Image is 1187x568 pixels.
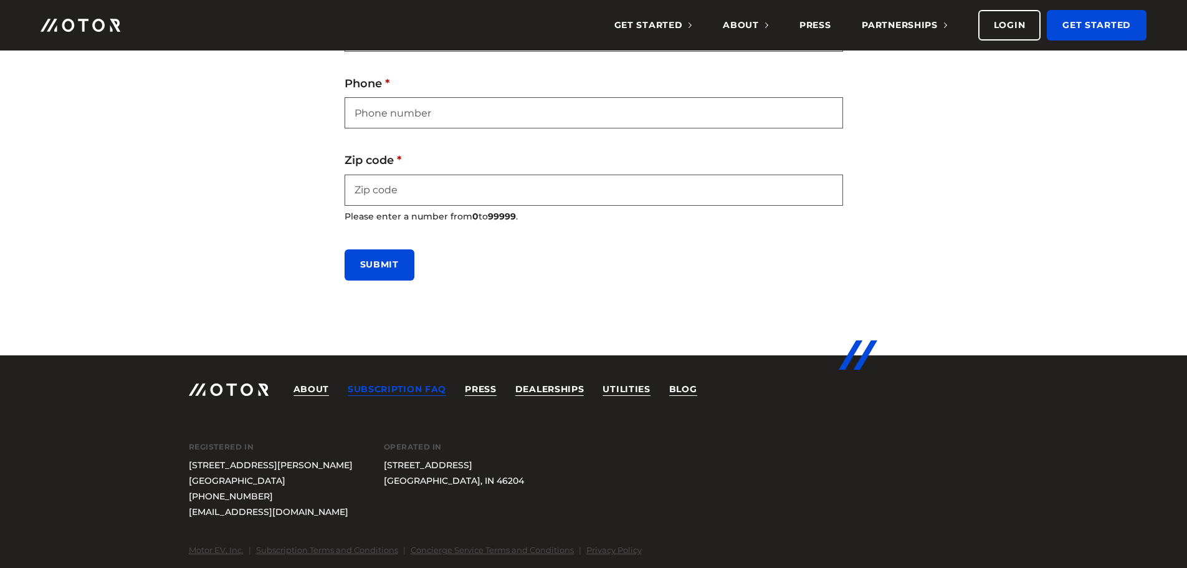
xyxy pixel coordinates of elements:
[603,383,650,396] a: Utilities
[411,545,574,555] a: Concierge Service Terms and Conditions
[345,249,414,280] input: Submit
[978,10,1041,41] a: Login
[1047,10,1146,41] a: Get Started
[586,545,642,555] a: Privacy Policy
[189,545,244,555] a: Motor EV, Inc.
[614,19,692,31] span: Get Started
[345,209,843,225] div: Please enter a number from to .
[189,383,269,397] img: Motor
[472,211,479,222] strong: 0
[345,153,843,174] label: Zip code
[189,504,353,520] a: [EMAIL_ADDRESS][DOMAIN_NAME]
[41,19,120,32] img: Motor
[348,383,446,396] a: Subscription FAQ
[189,458,353,489] a: [STREET_ADDRESS][PERSON_NAME][GEOGRAPHIC_DATA]
[384,442,555,453] div: Operated In
[398,545,411,555] span: |
[293,383,330,396] a: About
[515,383,584,396] a: Dealerships
[862,19,946,31] span: Partnerships
[256,545,398,555] a: Subscription Terms and Conditions
[345,175,843,206] input: Zip code
[723,19,768,31] span: About
[189,442,384,453] div: Registered In
[345,97,843,128] input: Phone number
[244,545,256,555] span: |
[345,77,843,97] label: Phone
[189,489,353,504] a: [PHONE_NUMBER]
[574,545,586,555] span: |
[669,383,697,396] a: Blog
[488,211,516,222] strong: 99999
[465,383,497,396] a: Press
[384,458,524,489] a: [STREET_ADDRESS][GEOGRAPHIC_DATA], IN 46204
